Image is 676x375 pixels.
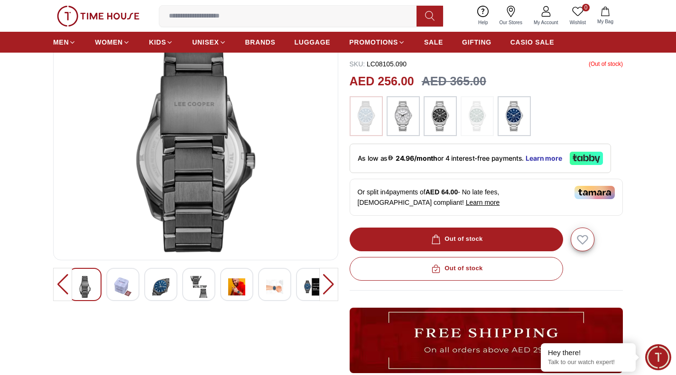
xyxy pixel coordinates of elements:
[494,4,528,28] a: Our Stores
[465,101,489,131] img: ...
[462,34,491,51] a: GIFTING
[149,37,166,47] span: KIDS
[245,37,276,47] span: BRANDS
[304,276,321,298] img: LEE COOPER Men's Multi Function Dark Blue Dial Watch - LC08105.090
[192,37,219,47] span: UNISEX
[564,4,592,28] a: 0Wishlist
[350,59,407,69] p: LC08105.090
[53,37,69,47] span: MEN
[295,37,331,47] span: LUGGAGE
[589,59,623,69] p: ( Out of stock )
[95,37,123,47] span: WOMEN
[428,101,452,131] img: ...
[645,344,671,370] div: Chat Widget
[474,19,492,26] span: Help
[422,73,486,91] h3: AED 365.00
[350,73,414,91] h2: AED 256.00
[350,60,365,68] span: SKU :
[350,179,623,216] div: Or split in 4 payments of - No late fees, [DEMOGRAPHIC_DATA] compliant!
[149,34,173,51] a: KIDS
[592,5,619,27] button: My Bag
[582,4,590,11] span: 0
[266,276,283,298] img: LEE COOPER Men's Multi Function Dark Blue Dial Watch - LC08105.090
[190,276,207,298] img: LEE COOPER Men's Multi Function Dark Blue Dial Watch - LC08105.090
[349,37,398,47] span: PROMOTIONS
[295,34,331,51] a: LUGGAGE
[95,34,130,51] a: WOMEN
[462,37,491,47] span: GIFTING
[245,34,276,51] a: BRANDS
[53,34,76,51] a: MEN
[574,186,615,199] img: Tamara
[228,276,245,298] img: LEE COOPER Men's Multi Function Dark Blue Dial Watch - LC08105.090
[114,276,131,298] img: LEE COOPER Men's Multi Function Dark Blue Dial Watch - LC08105.090
[57,6,139,27] img: ...
[76,276,93,298] img: LEE COOPER Men's Multi Function Dark Blue Dial Watch - LC08105.090
[502,101,526,131] img: ...
[548,358,629,366] p: Talk to our watch expert!
[192,34,226,51] a: UNISEX
[530,19,562,26] span: My Account
[354,101,378,131] img: ...
[510,34,555,51] a: CASIO SALE
[593,18,617,25] span: My Bag
[510,37,555,47] span: CASIO SALE
[472,4,494,28] a: Help
[466,199,500,206] span: Learn more
[566,19,590,26] span: Wishlist
[350,308,623,373] img: ...
[424,34,443,51] a: SALE
[391,101,415,131] img: ...
[548,348,629,357] div: Hey there!
[152,276,169,298] img: LEE COOPER Men's Multi Function Dark Blue Dial Watch - LC08105.090
[424,37,443,47] span: SALE
[61,25,330,252] img: LEE COOPER Men's Multi Function Dark Blue Dial Watch - LC08105.090
[496,19,526,26] span: Our Stores
[349,34,405,51] a: PROMOTIONS
[426,188,458,196] span: AED 64.00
